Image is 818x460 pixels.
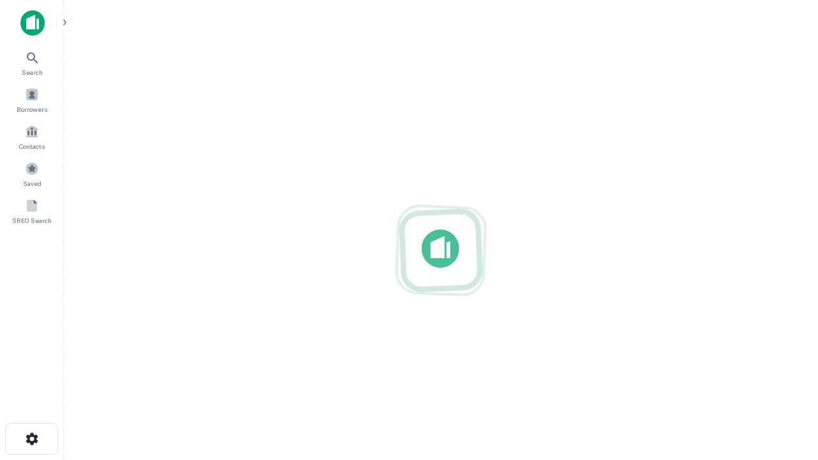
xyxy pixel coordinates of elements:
img: capitalize-icon.png [20,10,45,36]
a: Saved [4,157,60,191]
a: Borrowers [4,82,60,117]
span: Saved [23,178,42,188]
span: Borrowers [17,104,47,114]
a: Search [4,45,60,80]
a: SREO Search [4,194,60,228]
a: Contacts [4,119,60,154]
iframe: Chat Widget [754,317,818,378]
span: Contacts [19,141,45,151]
span: SREO Search [12,215,52,226]
span: Search [22,67,43,77]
